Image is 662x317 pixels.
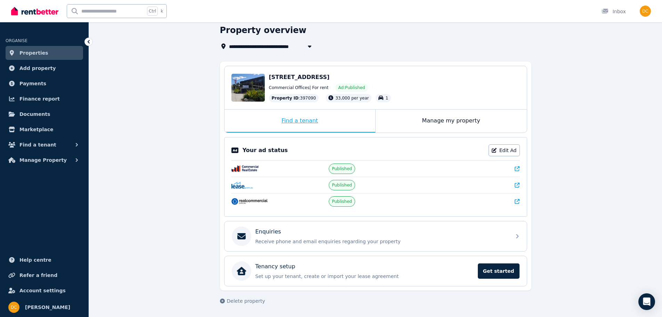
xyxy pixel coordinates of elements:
a: Finance report [6,92,83,106]
span: Finance report [19,95,60,103]
a: Refer a friend [6,268,83,282]
span: 1 [385,96,388,101]
span: Delete property [227,298,265,304]
button: Manage Property [6,153,83,167]
span: Published [332,199,352,204]
button: Delete property [220,298,265,304]
div: Find a tenant [224,110,375,133]
span: [STREET_ADDRESS] [269,74,330,80]
span: Published [332,182,352,188]
span: Manage Property [19,156,67,164]
span: Refer a friend [19,271,57,279]
a: Payments [6,77,83,90]
span: Documents [19,110,50,118]
img: Lease.com.au [231,182,253,189]
span: Add property [19,64,56,72]
span: Commercial Offices | For rent [269,85,329,90]
span: Find a tenant [19,141,56,149]
a: Marketplace [6,122,83,136]
span: Account settings [19,286,66,295]
p: Receive phone and email enquiries regarding your property [255,238,507,245]
img: Domenic Curcuruto [8,302,19,313]
a: Add property [6,61,83,75]
img: RentBetter [11,6,58,16]
span: Get started [478,263,520,279]
span: k [161,8,163,14]
div: : 397090 [269,94,319,102]
p: Enquiries [255,228,281,236]
img: Domenic Curcuruto [640,6,651,17]
span: Properties [19,49,48,57]
span: Help centre [19,256,51,264]
img: CommercialRealEstate.com.au [231,165,259,172]
span: [PERSON_NAME] [25,303,70,311]
a: Documents [6,107,83,121]
img: RealCommercial.com.au [231,198,268,205]
a: Tenancy setupSet up your tenant, create or import your lease agreementGet started [224,256,527,286]
a: EnquiriesReceive phone and email enquiries regarding your property [224,221,527,251]
p: Tenancy setup [255,262,295,271]
span: Property ID [272,95,299,101]
div: Open Intercom Messenger [638,293,655,310]
a: Properties [6,46,83,60]
span: Published [332,166,352,172]
div: Manage my property [376,110,527,133]
span: Ctrl [147,7,158,16]
h1: Property overview [220,25,307,36]
p: Your ad status [243,146,288,154]
button: Find a tenant [6,138,83,152]
p: Set up your tenant, create or import your lease agreement [255,273,474,280]
span: Payments [19,79,46,88]
a: Account settings [6,284,83,298]
span: Ad: Published [338,85,365,90]
a: Help centre [6,253,83,267]
span: ORGANISE [6,38,27,43]
span: 33,000 per year [335,96,369,101]
a: Edit Ad [489,144,520,156]
div: Inbox [602,8,626,15]
span: Marketplace [19,125,53,134]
